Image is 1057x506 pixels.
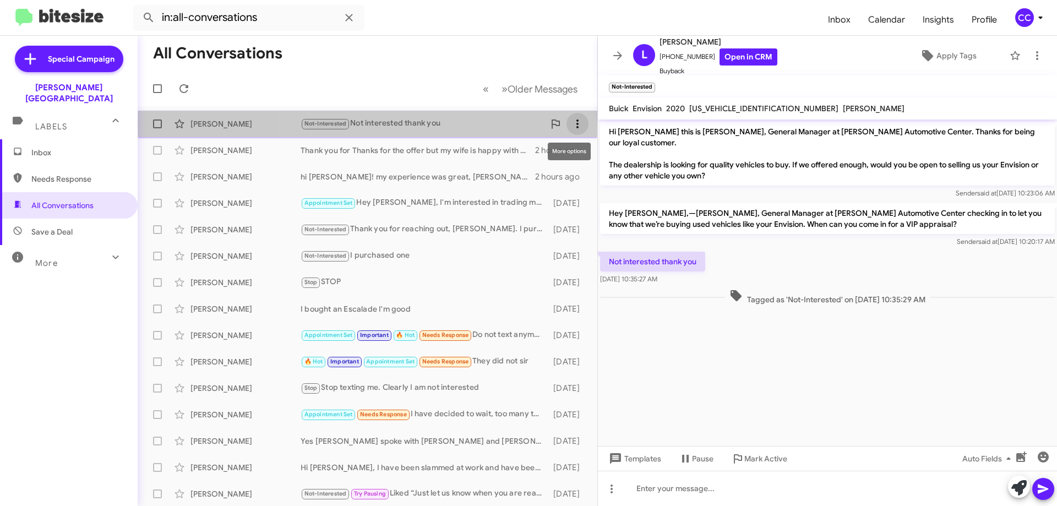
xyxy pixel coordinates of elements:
[548,198,589,209] div: [DATE]
[190,409,301,420] div: [PERSON_NAME]
[304,384,318,391] span: Stop
[190,251,301,262] div: [PERSON_NAME]
[304,252,347,259] span: Not-Interested
[304,411,353,418] span: Appointment Set
[548,409,589,420] div: [DATE]
[31,173,125,184] span: Needs Response
[660,66,777,77] span: Buyback
[133,4,364,31] input: Search
[548,436,589,447] div: [DATE]
[548,356,589,367] div: [DATE]
[548,488,589,499] div: [DATE]
[633,104,662,113] span: Envision
[301,197,548,209] div: Hey [PERSON_NAME], I'm interested in trading my 2014 ram 1500 Laramie Limited in. It has a little...
[190,145,301,156] div: [PERSON_NAME]
[422,358,469,365] span: Needs Response
[956,189,1055,197] span: Sender [DATE] 10:23:06 AM
[1015,8,1034,27] div: CC
[301,462,548,473] div: Hi [PERSON_NAME], I have been slammed at work and have been busy....but I will reach out to [PERS...
[977,189,996,197] span: said at
[31,226,73,237] span: Save a Deal
[725,289,930,305] span: Tagged as 'Not-Interested' on [DATE] 10:35:29 AM
[190,462,301,473] div: [PERSON_NAME]
[600,203,1055,234] p: Hey [PERSON_NAME],—[PERSON_NAME], General Manager at [PERSON_NAME] Automotive Center checking in ...
[477,78,584,100] nav: Page navigation example
[301,171,535,182] div: hi [PERSON_NAME]! my experience was great, [PERSON_NAME] was an excellent sales rep. wish we coul...
[954,449,1024,469] button: Auto Fields
[360,331,389,339] span: Important
[609,83,655,93] small: Not-Interested
[548,224,589,235] div: [DATE]
[535,145,589,156] div: 2 hours ago
[35,258,58,268] span: More
[495,78,584,100] button: Next
[600,122,1055,186] p: Hi [PERSON_NAME] this is [PERSON_NAME], General Manager at [PERSON_NAME] Automotive Center. Thank...
[301,249,548,262] div: I purchased one
[548,143,591,160] div: More options
[548,277,589,288] div: [DATE]
[31,147,125,158] span: Inbox
[190,118,301,129] div: [PERSON_NAME]
[692,449,713,469] span: Pause
[660,48,777,66] span: [PHONE_NUMBER]
[304,279,318,286] span: Stop
[330,358,359,365] span: Important
[301,223,548,236] div: Thank you for reaching out, [PERSON_NAME]. I purchased a truck already!
[48,53,115,64] span: Special Campaign
[15,46,123,72] a: Special Campaign
[304,358,323,365] span: 🔥 Hot
[301,382,548,394] div: Stop texting me. Clearly I am not interested
[301,117,544,130] div: Not interested thank you
[190,356,301,367] div: [PERSON_NAME]
[190,436,301,447] div: [PERSON_NAME]
[548,303,589,314] div: [DATE]
[660,35,777,48] span: [PERSON_NAME]
[304,199,353,206] span: Appointment Set
[936,46,977,66] span: Apply Tags
[548,383,589,394] div: [DATE]
[190,198,301,209] div: [PERSON_NAME]
[641,46,647,64] span: L
[301,276,548,289] div: STOP
[819,4,859,36] span: Inbox
[301,145,535,156] div: Thank you for Thanks for the offer but my wife is happy with her vehicle and its paid off so im h...
[548,462,589,473] div: [DATE]
[35,122,67,132] span: Labels
[609,104,628,113] span: Buick
[190,224,301,235] div: [PERSON_NAME]
[304,120,347,127] span: Not-Interested
[190,488,301,499] div: [PERSON_NAME]
[508,83,577,95] span: Older Messages
[722,449,796,469] button: Mark Active
[422,331,469,339] span: Needs Response
[978,237,998,246] span: said at
[859,4,914,36] a: Calendar
[301,436,548,447] div: Yes [PERSON_NAME] spoke with [PERSON_NAME] and [PERSON_NAME] about the truck, but we were still o...
[720,48,777,66] a: Open in CRM
[304,226,347,233] span: Not-Interested
[476,78,495,100] button: Previous
[914,4,963,36] a: Insights
[301,355,548,368] div: They did not sir
[502,82,508,96] span: »
[301,303,548,314] div: I bought an Escalade I'm good
[607,449,661,469] span: Templates
[548,251,589,262] div: [DATE]
[190,171,301,182] div: [PERSON_NAME]
[190,303,301,314] div: [PERSON_NAME]
[957,237,1055,246] span: Sender [DATE] 10:20:17 AM
[304,331,353,339] span: Appointment Set
[153,45,282,62] h1: All Conversations
[31,200,94,211] span: All Conversations
[301,408,548,421] div: I have decided to wait, too many things going on right now. Thank you
[535,171,589,182] div: 2 hours ago
[190,330,301,341] div: [PERSON_NAME]
[304,490,347,497] span: Not-Interested
[483,82,489,96] span: «
[301,329,548,341] div: Do not text anymore I no longer have a car
[670,449,722,469] button: Pause
[354,490,386,497] span: Try Pausing
[666,104,685,113] span: 2020
[190,277,301,288] div: [PERSON_NAME]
